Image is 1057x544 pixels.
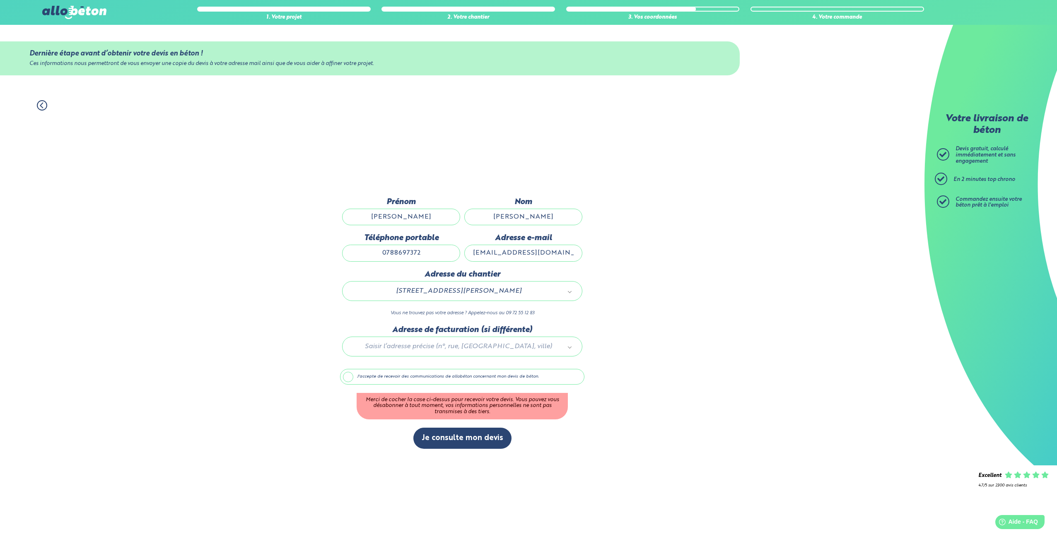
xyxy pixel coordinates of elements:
[566,14,740,21] div: 3. Vos coordonnées
[381,14,555,21] div: 2. Votre chantier
[342,270,582,279] label: Adresse du chantier
[978,483,1049,488] div: 4.7/5 sur 2300 avis clients
[956,197,1022,208] span: Commandez ensuite votre béton prêt à l'emploi
[197,14,371,21] div: 1. Votre projet
[464,209,582,225] input: Quel est votre nom de famille ?
[751,14,924,21] div: 4. Votre commande
[42,6,106,19] img: allobéton
[342,197,460,207] label: Prénom
[340,369,584,385] label: J'accepte de recevoir des communications de allobéton concernant mon devis de béton.
[953,177,1015,182] span: En 2 minutes top chrono
[413,428,512,449] button: Je consulte mon devis
[354,286,563,296] span: [STREET_ADDRESS][PERSON_NAME]
[464,233,582,243] label: Adresse e-mail
[342,209,460,225] input: Quel est votre prénom ?
[464,197,582,207] label: Nom
[464,245,582,261] input: ex : contact@allobeton.fr
[978,473,1001,479] div: Excellent
[29,61,710,67] div: Ces informations nous permettront de vous envoyer une copie du devis à votre adresse mail ainsi q...
[342,309,582,317] p: Vous ne trouvez pas votre adresse ? Appelez-nous au 09 72 55 12 83
[342,233,460,243] label: Téléphone portable
[983,512,1048,535] iframe: Help widget launcher
[956,146,1016,164] span: Devis gratuit, calculé immédiatement et sans engagement
[357,393,568,419] div: Merci de cocher la case ci-dessus pour recevoir votre devis. Vous pouvez vous désabonner à tout m...
[351,286,574,296] a: [STREET_ADDRESS][PERSON_NAME]
[29,50,710,58] div: Dernière étape avant d’obtenir votre devis en béton !
[342,245,460,261] input: ex : 0642930817
[939,113,1034,136] p: Votre livraison de béton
